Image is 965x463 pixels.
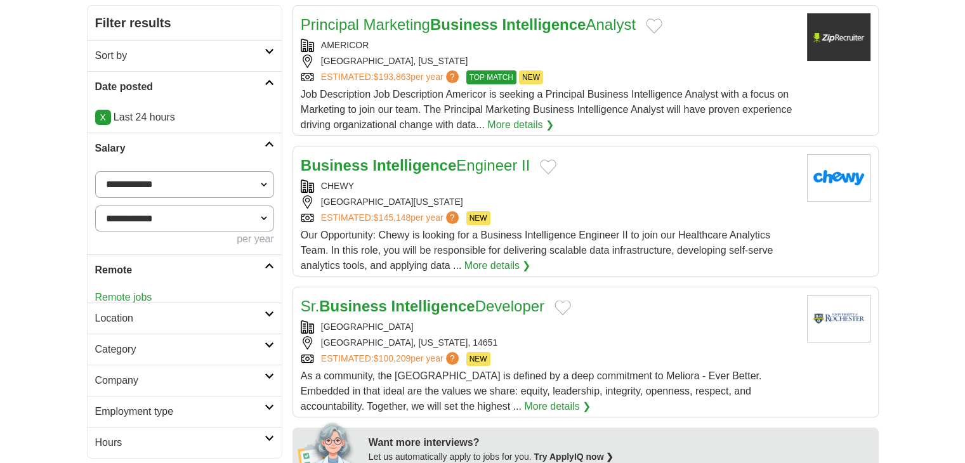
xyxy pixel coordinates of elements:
[88,254,282,285] a: Remote
[95,373,265,388] h2: Company
[807,13,870,61] img: Company logo
[95,231,274,247] div: per year
[807,154,870,202] img: Chewy logo
[301,39,797,52] div: AMERICOR
[301,297,544,315] a: Sr.Business IntelligenceDeveloper
[95,141,265,156] h2: Salary
[88,303,282,334] a: Location
[95,79,265,95] h2: Date posted
[374,353,410,363] span: $100,209
[301,55,797,68] div: [GEOGRAPHIC_DATA], [US_STATE]
[95,342,265,357] h2: Category
[88,365,282,396] a: Company
[301,157,369,174] strong: Business
[446,70,459,83] span: ?
[374,212,410,223] span: $145,148
[646,18,662,34] button: Add to favorite jobs
[95,292,152,303] a: Remote jobs
[301,16,636,33] a: Principal MarketingBusiness IntelligenceAnalyst
[446,211,459,224] span: ?
[540,159,556,174] button: Add to favorite jobs
[321,70,461,84] a: ESTIMATED:$193,863per year?
[369,435,871,450] div: Want more interviews?
[487,117,554,133] a: More details ❯
[430,16,498,33] strong: Business
[88,334,282,365] a: Category
[88,133,282,164] a: Salary
[301,195,797,209] div: [GEOGRAPHIC_DATA][US_STATE]
[374,72,410,82] span: $193,863
[301,89,792,130] span: Job Description Job Description Americor is seeking a Principal Business Intelligence Analyst wit...
[321,352,461,366] a: ESTIMATED:$100,209per year?
[95,110,111,125] a: X
[88,71,282,102] a: Date posted
[301,157,530,174] a: Business IntelligenceEngineer II
[466,70,516,84] span: TOP MATCH
[534,452,614,462] a: Try ApplyIQ now ❯
[95,48,265,63] h2: Sort by
[524,399,591,414] a: More details ❯
[466,211,490,225] span: NEW
[502,16,586,33] strong: Intelligence
[95,311,265,326] h2: Location
[301,336,797,349] div: [GEOGRAPHIC_DATA], [US_STATE], 14651
[391,297,475,315] strong: Intelligence
[301,230,773,271] span: Our Opportunity: Chewy is looking for a Business Intelligence Engineer II to join our Healthcare ...
[88,396,282,427] a: Employment type
[446,352,459,365] span: ?
[301,370,762,412] span: As a community, the [GEOGRAPHIC_DATA] is defined by a deep commitment to Meliora - Ever Better. E...
[95,435,265,450] h2: Hours
[95,110,274,125] p: Last 24 hours
[519,70,543,84] span: NEW
[372,157,456,174] strong: Intelligence
[807,295,870,342] img: University of Rochester logo
[95,404,265,419] h2: Employment type
[321,322,414,332] a: [GEOGRAPHIC_DATA]
[321,211,461,225] a: ESTIMATED:$145,148per year?
[88,427,282,458] a: Hours
[319,297,387,315] strong: Business
[88,40,282,71] a: Sort by
[464,258,531,273] a: More details ❯
[555,300,571,315] button: Add to favorite jobs
[88,6,282,40] h2: Filter results
[466,352,490,366] span: NEW
[321,181,354,191] a: CHEWY
[95,263,265,278] h2: Remote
